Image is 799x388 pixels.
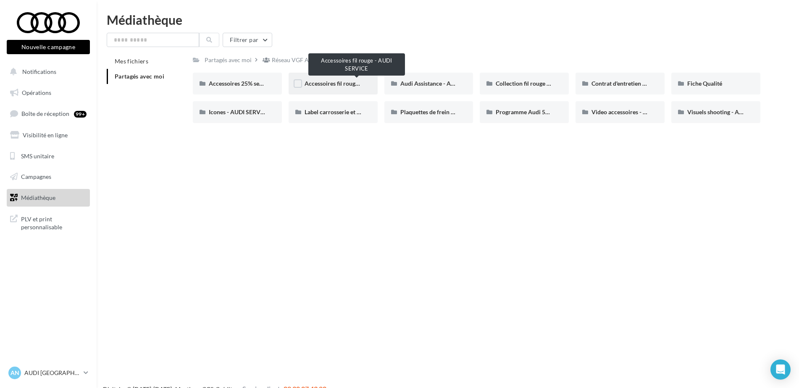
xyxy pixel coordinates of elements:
span: Programme Audi 5+ - Segments 2&3 - AUDI SERVICE [496,108,634,115]
span: Notifications [22,68,56,75]
a: SMS unitaire [5,147,92,165]
span: Icones - AUDI SERVICE [209,108,269,115]
button: Nouvelle campagne [7,40,90,54]
span: Plaquettes de frein - Audi Service [400,108,487,115]
span: Visuels shooting - AUDI SERVICE [687,108,774,115]
span: Campagnes [21,173,51,180]
span: Visibilité en ligne [23,131,68,139]
a: PLV et print personnalisable [5,210,92,235]
div: 99+ [74,111,87,118]
div: Open Intercom Messenger [770,359,791,380]
div: Partagés avec moi [205,56,252,64]
a: Médiathèque [5,189,92,207]
div: Médiathèque [107,13,789,26]
span: Label carrosserie et label pare-brise - AUDI SERVICE [305,108,441,115]
div: Accessoires fil rouge - AUDI SERVICE [308,53,405,76]
a: Boîte de réception99+ [5,105,92,123]
span: Mes fichiers [115,58,148,65]
a: Visibilité en ligne [5,126,92,144]
span: Boîte de réception [21,110,69,117]
span: Contrat d'entretien - AUDI SERVICE [591,80,685,87]
a: AN AUDI [GEOGRAPHIC_DATA] [7,365,90,381]
div: Réseau VGF AUDI [272,56,319,64]
span: Collection fil rouge - AUDI SERVICE [496,80,589,87]
span: Opérations [22,89,51,96]
span: AN [11,369,19,377]
button: Filtrer par [223,33,272,47]
button: Notifications [5,63,88,81]
span: Fiche Qualité [687,80,722,87]
p: AUDI [GEOGRAPHIC_DATA] [24,369,80,377]
a: Opérations [5,84,92,102]
span: Médiathèque [21,194,55,201]
a: Campagnes [5,168,92,186]
span: Partagés avec moi [115,73,164,80]
span: Accessoires 25% septembre - AUDI SERVICE [209,80,325,87]
span: Audi Assistance - AUDI SERVICE [400,80,486,87]
span: SMS unitaire [21,152,54,159]
span: PLV et print personnalisable [21,213,87,231]
span: Video accessoires - AUDI SERVICE [591,108,682,115]
span: Accessoires fil rouge - AUDI SERVICE [305,80,402,87]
